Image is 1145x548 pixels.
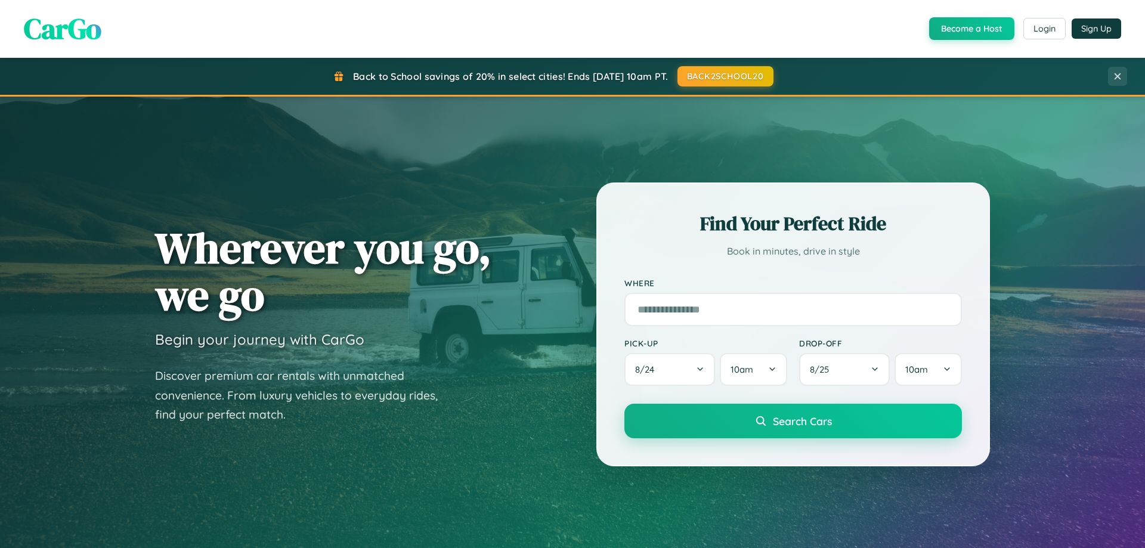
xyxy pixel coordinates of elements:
button: Become a Host [929,17,1014,40]
button: Sign Up [1072,18,1121,39]
label: Drop-off [799,338,962,348]
h1: Wherever you go, we go [155,224,491,318]
span: 8 / 25 [810,364,835,375]
label: Where [624,278,962,288]
button: Login [1023,18,1066,39]
button: 10am [895,353,962,386]
span: 10am [731,364,753,375]
button: 8/25 [799,353,890,386]
span: Search Cars [773,414,832,428]
span: Back to School savings of 20% in select cities! Ends [DATE] 10am PT. [353,70,668,82]
p: Discover premium car rentals with unmatched convenience. From luxury vehicles to everyday rides, ... [155,366,453,425]
h3: Begin your journey with CarGo [155,330,364,348]
button: Search Cars [624,404,962,438]
span: 8 / 24 [635,364,660,375]
p: Book in minutes, drive in style [624,243,962,260]
span: 10am [905,364,928,375]
button: BACK2SCHOOL20 [677,66,773,86]
button: 10am [720,353,787,386]
span: CarGo [24,9,101,48]
label: Pick-up [624,338,787,348]
button: 8/24 [624,353,715,386]
h2: Find Your Perfect Ride [624,210,962,237]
